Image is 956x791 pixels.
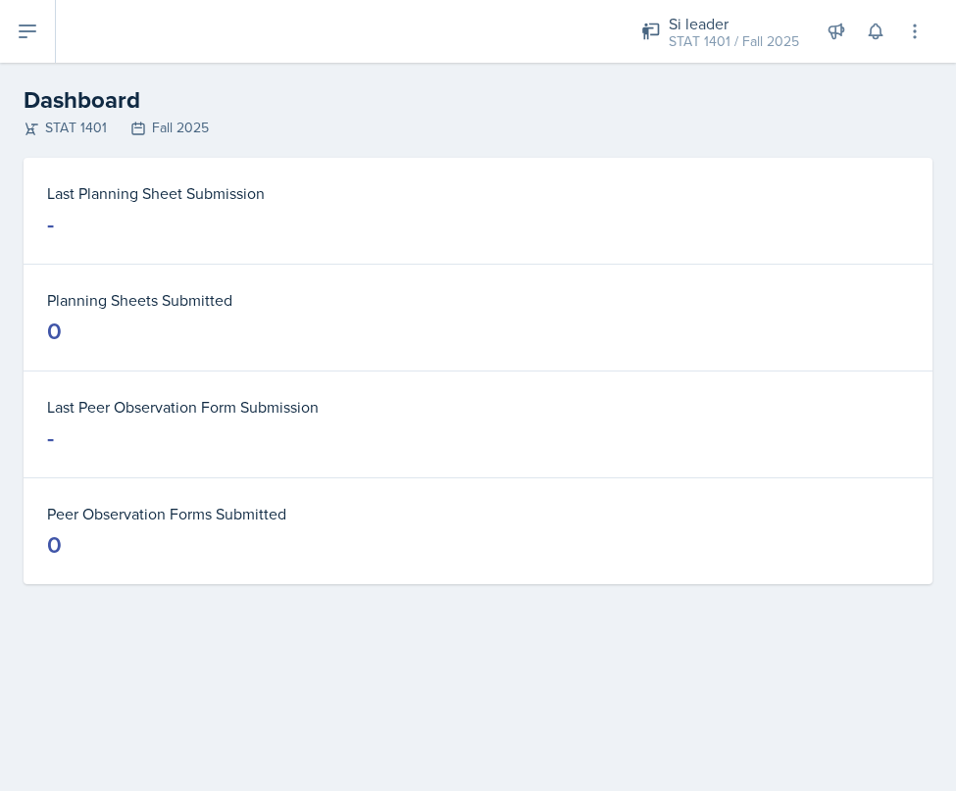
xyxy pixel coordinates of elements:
[47,422,54,454] div: -
[47,529,62,561] div: 0
[47,316,62,347] div: 0
[669,31,799,52] div: STAT 1401 / Fall 2025
[47,209,54,240] div: -
[47,288,909,312] dt: Planning Sheets Submitted
[669,12,799,35] div: Si leader
[47,502,909,525] dt: Peer Observation Forms Submitted
[24,82,932,118] h2: Dashboard
[47,395,909,419] dt: Last Peer Observation Form Submission
[24,118,932,138] div: STAT 1401 Fall 2025
[47,181,909,205] dt: Last Planning Sheet Submission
